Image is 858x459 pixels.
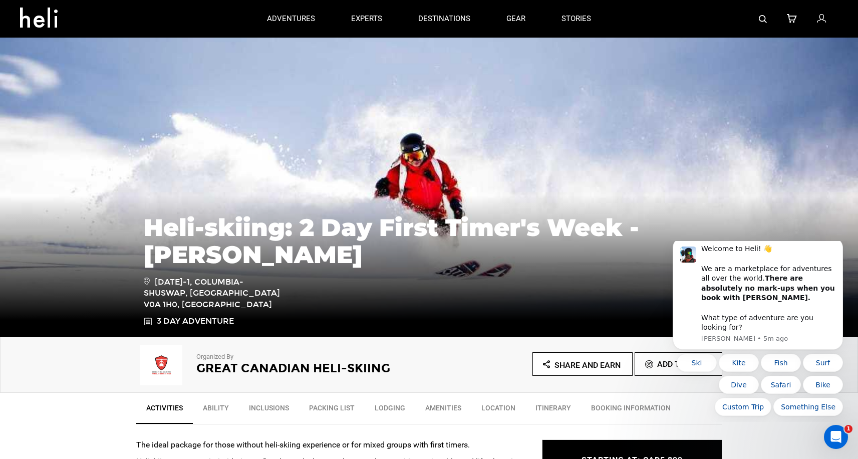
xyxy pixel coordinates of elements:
[144,276,287,311] span: [DATE]-1, Columbia-Shuswap, [GEOGRAPHIC_DATA] V0A 1H0, [GEOGRAPHIC_DATA]
[145,135,185,153] button: Quick reply: Bike
[144,214,715,268] h1: Heli-skiing: 2 Day First Timer's Week - [PERSON_NAME]
[471,398,525,423] a: Location
[15,113,185,175] div: Quick reply options
[239,398,299,423] a: Inclusions
[116,157,185,175] button: Quick reply: Something Else
[136,440,470,449] strong: The ideal package for those without heli-skiing experience or for mixed groups with first timers.
[136,345,186,385] img: img_9251f6c852f2d69a6fdc2f2f53e7d310.png
[415,398,471,423] a: Amenities
[581,398,681,423] a: BOOKING INFORMATION
[61,135,101,153] button: Quick reply: Dive
[554,360,621,370] span: Share and Earn
[759,15,767,23] img: search-bar-icon.svg
[824,425,848,449] iframe: Intercom live chat
[658,241,858,422] iframe: Intercom notifications message
[267,14,315,24] p: adventures
[61,113,101,131] button: Quick reply: Kite
[657,359,712,369] span: Add To Saved
[525,398,581,423] a: Itinerary
[299,398,365,423] a: Packing List
[57,157,114,175] button: Quick reply: Custom Trip
[44,33,177,61] b: There are absolutely no mark-ups when you book with [PERSON_NAME].
[844,425,852,433] span: 1
[103,135,143,153] button: Quick reply: Safari
[136,398,193,424] a: Activities
[418,14,470,24] p: destinations
[351,14,382,24] p: experts
[44,3,178,91] div: Message content
[365,398,415,423] a: Lodging
[19,113,59,131] button: Quick reply: Ski
[44,93,178,102] p: Message from Carl, sent 5m ago
[145,113,185,131] button: Quick reply: Surf
[196,352,402,362] p: Organized By
[196,362,402,375] h2: Great Canadian Heli-Skiing
[157,316,234,327] span: 3 Day Adventure
[23,6,39,22] img: Profile image for Carl
[193,398,239,423] a: Ability
[44,3,178,91] div: Welcome to Heli! 👋 We are a marketplace for adventures all over the world. What type of adventure...
[103,113,143,131] button: Quick reply: Fish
